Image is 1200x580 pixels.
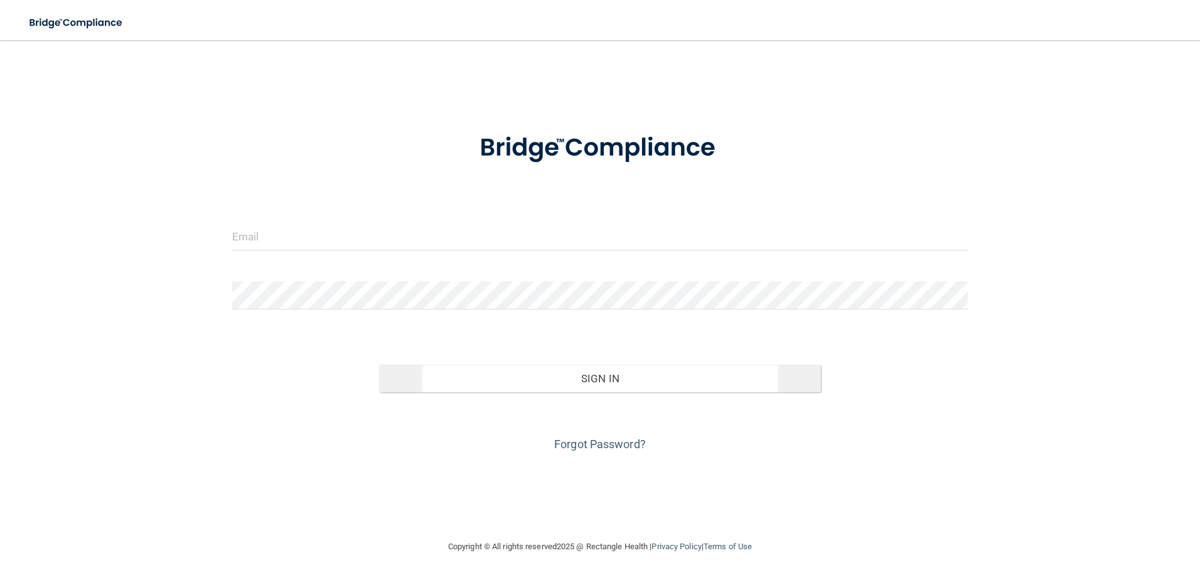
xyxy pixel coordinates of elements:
[19,10,134,36] img: bridge_compliance_login_screen.278c3ca4.svg
[454,115,746,181] img: bridge_compliance_login_screen.278c3ca4.svg
[651,542,701,551] a: Privacy Policy
[232,222,968,250] input: Email
[704,542,752,551] a: Terms of Use
[554,438,646,451] a: Forgot Password?
[371,527,829,567] div: Copyright © All rights reserved 2025 @ Rectangle Health | |
[379,365,821,392] button: Sign In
